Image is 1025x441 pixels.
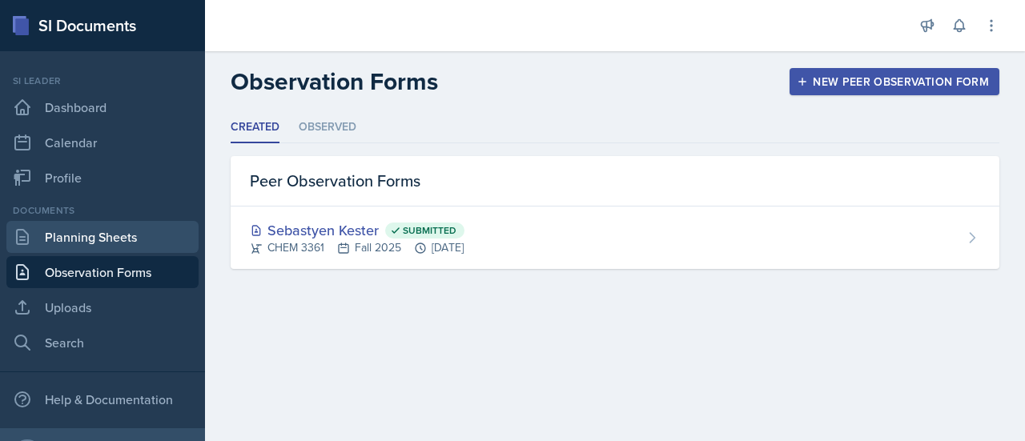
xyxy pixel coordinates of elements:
[299,112,356,143] li: Observed
[231,156,999,206] div: Peer Observation Forms
[403,224,456,237] span: Submitted
[6,291,199,323] a: Uploads
[6,221,199,253] a: Planning Sheets
[250,219,464,241] div: Sebastyen Kester
[800,75,989,88] div: New Peer Observation Form
[6,126,199,158] a: Calendar
[6,383,199,415] div: Help & Documentation
[6,256,199,288] a: Observation Forms
[790,68,999,95] button: New Peer Observation Form
[6,203,199,218] div: Documents
[6,74,199,88] div: Si leader
[231,112,279,143] li: Created
[231,206,999,269] a: Sebastyen Kester Submitted CHEM 3361Fall 2025[DATE]
[6,162,199,194] a: Profile
[250,239,464,256] div: CHEM 3361 Fall 2025 [DATE]
[6,327,199,359] a: Search
[6,91,199,123] a: Dashboard
[231,67,438,96] h2: Observation Forms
